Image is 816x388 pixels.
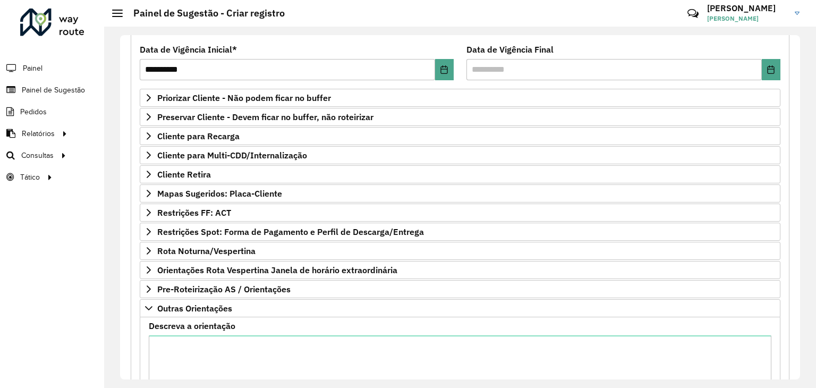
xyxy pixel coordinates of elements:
[140,43,237,56] label: Data de Vigência Inicial
[466,43,554,56] label: Data de Vigência Final
[157,113,373,121] span: Preservar Cliente - Devem ficar no buffer, não roteirizar
[140,184,780,203] a: Mapas Sugeridos: Placa-Cliente
[762,59,780,80] button: Choose Date
[157,304,232,313] span: Outras Orientações
[20,172,40,183] span: Tático
[140,108,780,126] a: Preservar Cliente - Devem ficar no buffer, não roteirizar
[20,106,47,117] span: Pedidos
[157,266,397,274] span: Orientações Rota Vespertina Janela de horário extraordinária
[682,2,704,25] a: Contato Rápido
[140,165,780,183] a: Cliente Retira
[157,285,291,293] span: Pre-Roteirização AS / Orientações
[157,94,331,102] span: Priorizar Cliente - Não podem ficar no buffer
[140,127,780,145] a: Cliente para Recarga
[157,132,240,140] span: Cliente para Recarga
[157,189,282,198] span: Mapas Sugeridos: Placa-Cliente
[157,208,231,217] span: Restrições FF: ACT
[123,7,285,19] h2: Painel de Sugestão - Criar registro
[157,227,424,236] span: Restrições Spot: Forma de Pagamento e Perfil de Descarga/Entrega
[140,242,780,260] a: Rota Noturna/Vespertina
[140,89,780,107] a: Priorizar Cliente - Não podem ficar no buffer
[157,247,256,255] span: Rota Noturna/Vespertina
[707,3,787,13] h3: [PERSON_NAME]
[140,146,780,164] a: Cliente para Multi-CDD/Internalização
[157,151,307,159] span: Cliente para Multi-CDD/Internalização
[157,170,211,179] span: Cliente Retira
[23,63,42,74] span: Painel
[22,85,85,96] span: Painel de Sugestão
[140,223,780,241] a: Restrições Spot: Forma de Pagamento e Perfil de Descarga/Entrega
[707,14,787,23] span: [PERSON_NAME]
[21,150,54,161] span: Consultas
[140,299,780,317] a: Outras Orientações
[140,261,780,279] a: Orientações Rota Vespertina Janela de horário extraordinária
[140,280,780,298] a: Pre-Roteirização AS / Orientações
[22,128,55,139] span: Relatórios
[435,59,454,80] button: Choose Date
[140,204,780,222] a: Restrições FF: ACT
[149,319,235,332] label: Descreva a orientação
